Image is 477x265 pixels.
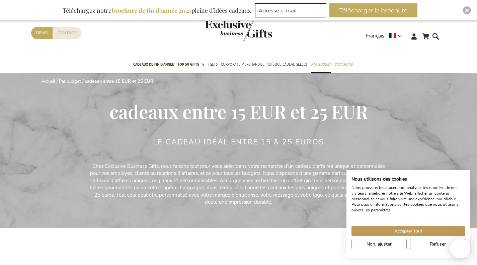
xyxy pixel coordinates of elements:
[221,61,264,68] span: Corporate Merchandise
[334,61,352,68] span: Occasions
[465,8,469,12] img: Close
[268,61,308,68] span: Chèque Cadeau Select
[205,20,272,42] img: Exclusive Business gifts logo
[367,241,392,248] span: Non, ajuster
[111,6,191,14] b: brochure de fin d’année 2025
[450,238,470,258] iframe: belco-activator-frame
[366,32,406,40] div: Français
[329,3,417,17] button: Télécharger la brochure
[255,3,328,19] form: marketing offers and promotions
[366,32,384,40] span: Français
[31,27,53,39] a: Devis
[202,61,218,68] span: Gift Sets
[177,61,199,68] span: TOP 50 Gifts
[351,239,407,249] button: Ajustez les préférences de cookie
[410,239,465,249] button: Refuser tous les cookies
[463,6,471,14] div: Close
[109,99,368,124] span: cadeaux entre 15 EUR et 25 EUR
[59,78,81,84] a: Par budget
[394,227,422,235] span: Accepter tout
[41,78,55,84] a: Accueil
[311,61,331,68] span: Par budget
[430,241,446,248] span: Refuser
[85,78,153,84] strong: cadeaux entre 15 EUR et 25 EUR
[351,176,465,182] h2: Nous utilisons des cookies
[153,138,324,146] h2: Le cadeau idéal entre 15 & 25 euros
[351,185,465,213] p: Nous pouvons les placer pour analyser les données de nos visiteurs, améliorer notre site Web, aff...
[133,61,174,68] span: Cadeaux de fin d’année
[255,3,326,17] input: Adresse e-mail
[60,3,254,17] div: Téléchargez notre pleine d’idées cadeaux
[351,226,465,236] button: Accepter tous les cookies
[88,163,389,206] p: Chez Exclusive Business Gifts, nous faisons tout pour vous aider dans votre recherche d'un cadeau...
[205,20,239,42] a: store logo
[53,27,81,39] a: Contact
